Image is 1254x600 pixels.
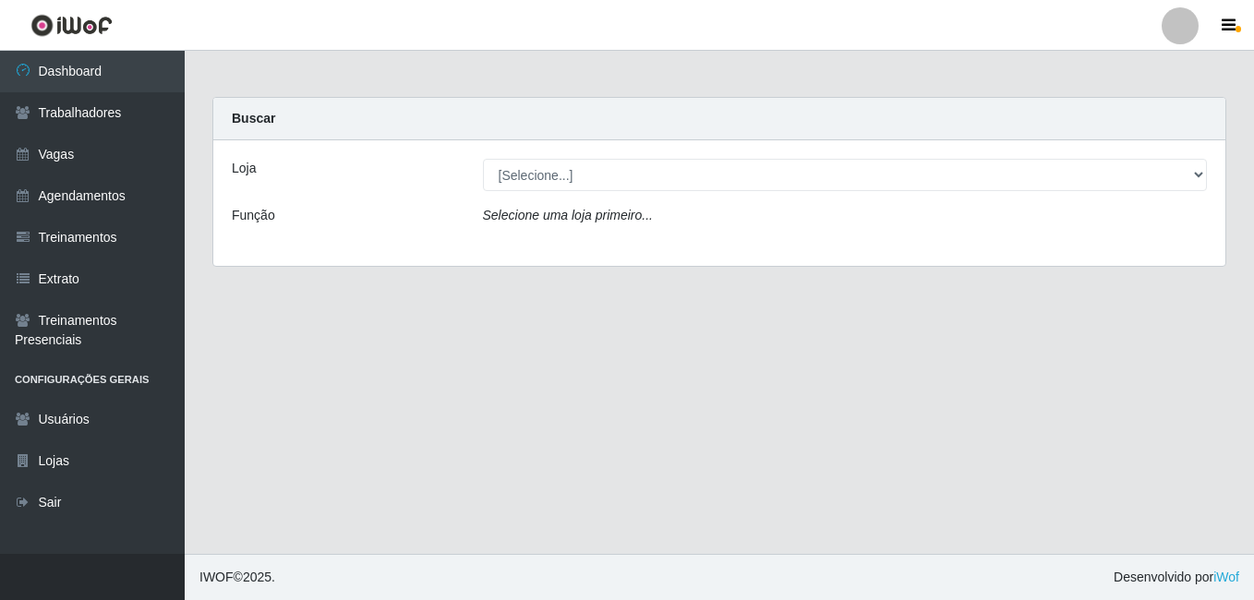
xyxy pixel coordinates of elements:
[232,111,275,126] strong: Buscar
[30,14,113,37] img: CoreUI Logo
[1114,568,1239,587] span: Desenvolvido por
[483,208,653,222] i: Selecione uma loja primeiro...
[232,159,256,178] label: Loja
[199,570,234,584] span: IWOF
[232,206,275,225] label: Função
[1213,570,1239,584] a: iWof
[199,568,275,587] span: © 2025 .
